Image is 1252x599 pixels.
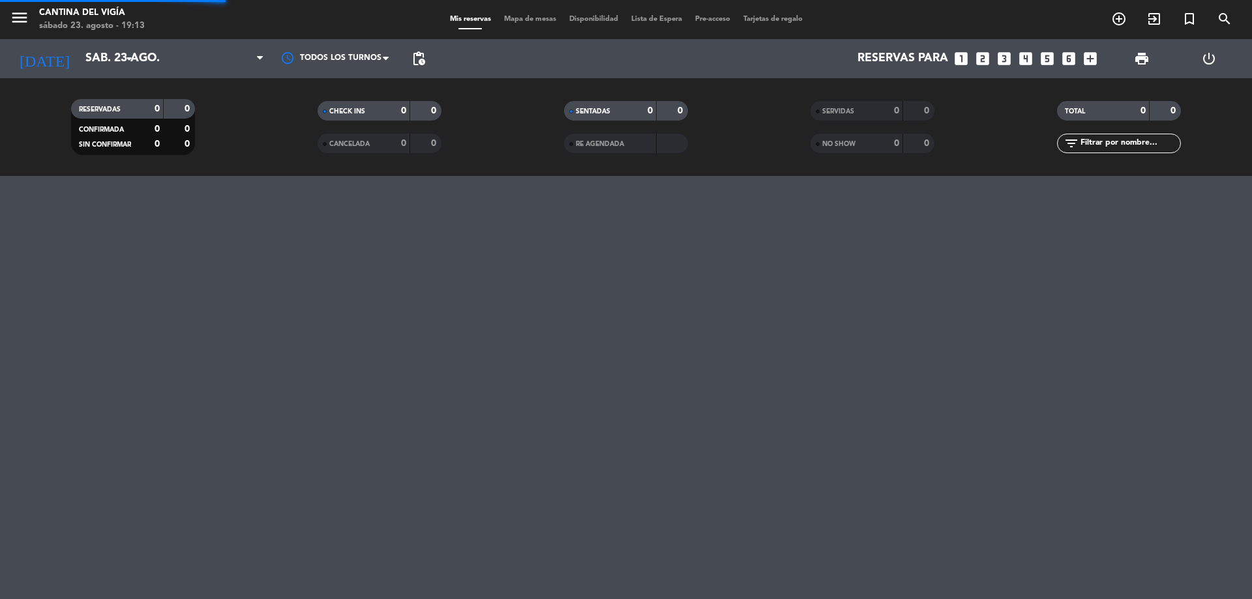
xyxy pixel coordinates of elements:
[431,106,439,115] strong: 0
[924,139,932,148] strong: 0
[79,141,131,148] span: SIN CONFIRMAR
[431,139,439,148] strong: 0
[576,141,624,147] span: RE AGENDADA
[79,106,121,113] span: RESERVADAS
[678,106,685,115] strong: 0
[1079,136,1180,151] input: Filtrar por nombre...
[822,141,856,147] span: NO SHOW
[648,106,653,115] strong: 0
[185,124,192,134] strong: 0
[857,52,948,65] span: Reservas para
[1201,51,1217,66] i: power_settings_new
[1140,106,1146,115] strong: 0
[329,141,370,147] span: CANCELADA
[576,108,610,115] span: SENTADAS
[10,8,29,32] button: menu
[1146,11,1162,27] i: exit_to_app
[79,126,124,133] span: CONFIRMADA
[563,16,625,23] span: Disponibilidad
[1064,136,1079,151] i: filter_list
[155,124,160,134] strong: 0
[1039,50,1056,67] i: looks_5
[737,16,809,23] span: Tarjetas de regalo
[443,16,498,23] span: Mis reservas
[1170,106,1178,115] strong: 0
[155,104,160,113] strong: 0
[1182,11,1197,27] i: turned_in_not
[498,16,563,23] span: Mapa de mesas
[625,16,689,23] span: Lista de Espera
[953,50,970,67] i: looks_one
[924,106,932,115] strong: 0
[822,108,854,115] span: SERVIDAS
[894,106,899,115] strong: 0
[1111,11,1127,27] i: add_circle_outline
[411,51,426,66] span: pending_actions
[1060,50,1077,67] i: looks_6
[121,51,137,66] i: arrow_drop_down
[185,139,192,149] strong: 0
[1017,50,1034,67] i: looks_4
[401,139,406,148] strong: 0
[39,7,145,20] div: Cantina del Vigía
[1175,39,1242,78] div: LOG OUT
[1134,51,1150,66] span: print
[974,50,991,67] i: looks_two
[894,139,899,148] strong: 0
[155,139,160,149] strong: 0
[10,8,29,27] i: menu
[10,44,79,73] i: [DATE]
[1082,50,1099,67] i: add_box
[39,20,145,33] div: sábado 23. agosto - 19:13
[996,50,1013,67] i: looks_3
[1065,108,1085,115] span: TOTAL
[401,106,406,115] strong: 0
[1217,11,1232,27] i: search
[689,16,737,23] span: Pre-acceso
[329,108,365,115] span: CHECK INS
[185,104,192,113] strong: 0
